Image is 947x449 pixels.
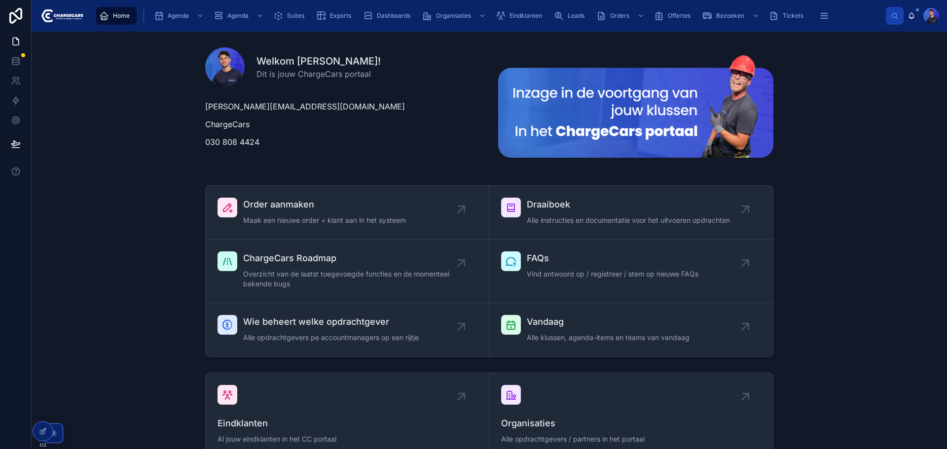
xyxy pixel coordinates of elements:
span: Overzicht van de laatst toegevoegde functies en de momenteel bekende bugs [243,269,461,289]
span: Agenda [227,12,249,20]
span: Organisaties [436,12,471,20]
a: Leads [551,7,591,25]
span: Bezoeken [716,12,744,20]
a: Exports [313,7,358,25]
span: Alle klussen, agenda-items en teams van vandaag [527,333,690,343]
span: Al jouw eindklanten in het CC portaal [218,434,477,444]
span: Dit is jouw ChargeCars portaal [256,68,381,80]
img: 23681-Frame-213-(2).png [498,55,773,158]
span: Order aanmaken [243,198,406,211]
a: Eindklanten [493,7,549,25]
a: Dashboards [360,7,417,25]
span: Home [113,12,130,20]
span: Dashboards [377,12,410,20]
span: Draaiboek [527,198,730,211]
span: Agenda [168,12,189,20]
span: Maak een nieuwe order + klant aan in het systeem [243,215,406,225]
span: Alle opdrachtgevers / partners in het portaal [501,434,761,444]
a: ChargeCars RoadmapOverzicht van de laatst toegevoegde functies en de momenteel bekende bugs [206,240,489,303]
a: Order aanmakenMaak een nieuwe order + klant aan in het systeem [206,186,489,240]
span: Suites [287,12,304,20]
a: Home [96,7,137,25]
a: Orders [593,7,649,25]
span: Alle instructies en documentatie voor het uitvoeren opdrachten [527,215,730,225]
span: Eindklanten [510,12,542,20]
p: [PERSON_NAME][EMAIL_ADDRESS][DOMAIN_NAME] [205,101,480,112]
a: Bezoeken [699,7,764,25]
a: FAQsVind antwoord op / registreer / stem op nieuwe FAQs [489,240,773,303]
span: Orders [610,12,629,20]
span: Vandaag [527,315,690,329]
a: DraaiboekAlle instructies en documentatie voor het uitvoeren opdrachten [489,186,773,240]
a: Tickets [766,7,810,25]
a: Offertes [651,7,697,25]
img: App logo [39,8,83,24]
span: Organisaties [501,416,761,430]
span: ChargeCars Roadmap [243,251,461,265]
h1: Welkom [PERSON_NAME]! [256,54,381,68]
span: Tickets [783,12,803,20]
span: Eindklanten [218,416,477,430]
a: Agenda [211,7,268,25]
a: Wie beheert welke opdrachtgeverAlle opdrachtgevers pe accountmanagers op een rijtje [206,303,489,356]
p: ChargeCars [205,118,480,130]
span: Leads [568,12,584,20]
span: Exports [330,12,351,20]
a: Organisaties [419,7,491,25]
div: scrollable content [91,5,886,27]
a: Suites [270,7,311,25]
a: Agenda [151,7,209,25]
p: 030 808 4424 [205,136,480,148]
span: Vind antwoord op / registreer / stem op nieuwe FAQs [527,269,698,279]
span: Offertes [668,12,691,20]
span: Alle opdrachtgevers pe accountmanagers op een rijtje [243,333,419,343]
span: Wie beheert welke opdrachtgever [243,315,419,329]
span: FAQs [527,251,698,265]
a: VandaagAlle klussen, agenda-items en teams van vandaag [489,303,773,356]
